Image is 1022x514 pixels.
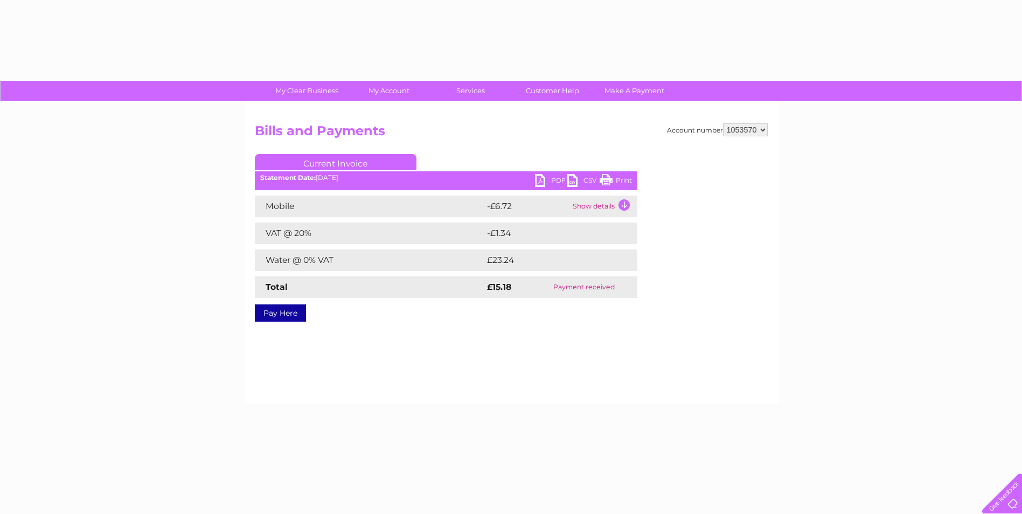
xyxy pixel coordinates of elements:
div: Account number [667,123,768,136]
a: My Clear Business [262,81,351,101]
a: Print [600,174,632,190]
strong: Total [266,282,288,292]
a: PDF [535,174,567,190]
a: My Account [344,81,433,101]
td: Mobile [255,196,484,217]
h2: Bills and Payments [255,123,768,144]
td: VAT @ 20% [255,223,484,244]
td: -£1.34 [484,223,614,244]
a: Services [426,81,515,101]
b: Statement Date: [260,173,316,182]
a: Pay Here [255,304,306,322]
a: CSV [567,174,600,190]
a: Current Invoice [255,154,416,170]
a: Customer Help [508,81,597,101]
strong: £15.18 [487,282,511,292]
td: Payment received [531,276,637,298]
td: Show details [570,196,637,217]
div: [DATE] [255,174,637,182]
td: -£6.72 [484,196,570,217]
td: £23.24 [484,249,615,271]
a: Make A Payment [590,81,679,101]
td: Water @ 0% VAT [255,249,484,271]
